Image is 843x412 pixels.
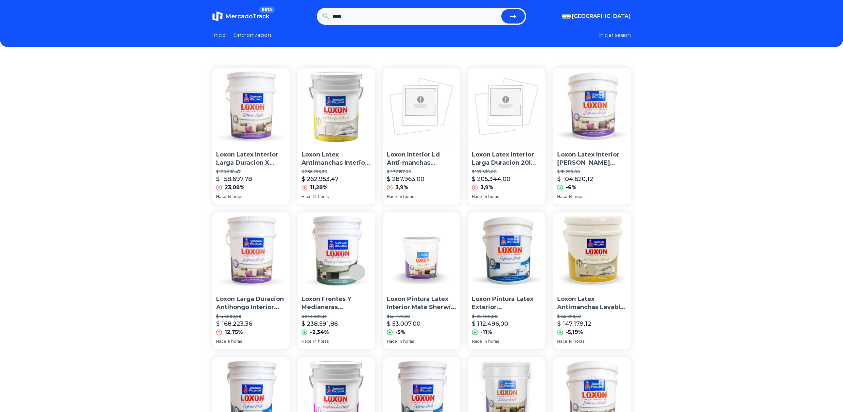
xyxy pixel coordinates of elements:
[468,212,545,349] a: Loxon Pintura Latex Exterior Blanco X 10lts Sherwin Williams - PrestigioLoxon Pintura Latex Exter...
[480,184,493,191] p: 3,9%
[387,194,397,199] span: Hace
[313,339,329,344] span: 14 horas
[301,295,371,311] p: Loxon Frentes Y Medianeras Impermeabilizante Color X 20lts - Prestigio
[301,339,312,344] span: Hace
[557,194,567,199] span: Hace
[395,328,405,336] p: -5%
[472,339,482,344] span: Hace
[301,194,312,199] span: Hace
[483,194,499,199] span: 14 horas
[298,212,375,349] a: Loxon Frentes Y Medianeras Impermeabilizante Color X 20lts - PrestigioLoxon Frentes Y Medianeras ...
[301,174,338,184] p: $ 262.953,47
[468,68,545,145] img: Loxon Latex Interior Larga Duracion 20l Sherwin Rex
[216,151,286,167] p: Loxon Latex Interior Larga Duracion X 20lts [PERSON_NAME] - Prestigio
[212,68,290,145] img: Loxon Latex Interior Larga Duracion X 20lts Sherwin Williams - Prestigio
[598,31,631,39] button: Iniciar sesion
[472,194,482,199] span: Hace
[216,174,252,184] p: $ 158.697,78
[472,151,542,167] p: Loxon Latex Interior Larga Duracion 20l [PERSON_NAME]
[313,194,329,199] span: 14 horas
[557,314,627,319] p: $ 155.228,62
[472,174,510,184] p: $ 205.344,00
[212,212,290,290] img: Loxon Larga Duracion Antihongo Interior Mate Blanco X 20 Lts
[383,212,460,349] a: Loxon Pintura Latex Interior Mate Sherwin X4lts Liberato.Loxon Pintura Latex Interior Mate Sherwi...
[301,314,371,319] p: $ 244.309,14
[301,169,371,174] p: $ 236.296,30
[468,212,545,290] img: Loxon Pintura Latex Exterior Blanco X 10lts Sherwin Williams - Prestigio
[301,319,338,328] p: $ 238.591,86
[566,328,583,336] p: -5,19%
[216,295,286,311] p: Loxon Larga Duracion Antihongo Interior [PERSON_NAME] X 20 Lts
[395,184,408,191] p: 3,9%
[212,11,223,22] img: MercadoTrack
[228,339,242,344] span: 11 horas
[553,68,631,205] a: Loxon Latex Interior Blanco Larga Duracion X 10lts Sherwin Williams - PrestigioLoxon Latex Interi...
[383,68,460,205] a: Loxon Interior Ld Anti-manchas Satinado Blanco 20lts - RexLoxon Interior Ld Anti-manchas Satinado...
[387,314,456,319] p: $ 55.797,00
[553,212,631,290] img: Loxon Latex Antimanchas Lavable Interior Satinado X 10lts - Prestigio
[472,319,508,328] p: $ 112.496,00
[472,295,542,311] p: Loxon Pintura Latex Exterior [PERSON_NAME] X 10lts [PERSON_NAME] - Prestigio
[387,319,421,328] p: $ 53.007,00
[212,68,290,205] a: Loxon Latex Interior Larga Duracion X 20lts Sherwin Williams - PrestigioLoxon Latex Interior Larg...
[387,151,456,167] p: Loxon Interior Ld Anti-manchas Satinado [PERSON_NAME] 20lts - [PERSON_NAME]
[480,328,492,336] p: -11%
[212,11,269,22] a: MercadoTrackBETA
[387,339,397,344] span: Hace
[557,169,627,174] p: $ 111.298,00
[216,339,226,344] span: Hace
[225,184,245,191] p: 23,08%
[383,212,460,290] img: Loxon Pintura Latex Interior Mate Sherwin X4lts Liberato.
[225,328,243,336] p: 12,75%
[216,194,226,199] span: Hace
[569,194,584,199] span: 14 horas
[572,12,631,20] span: [GEOGRAPHIC_DATA]
[483,339,499,344] span: 14 horas
[557,151,627,167] p: Loxon Latex Interior [PERSON_NAME] Larga Duracion X 10lts [PERSON_NAME] - Prestigio
[310,328,329,336] p: -2,34%
[387,169,456,174] p: $ 277.157,00
[557,295,627,311] p: Loxon Latex Antimanchas Lavable Interior Satinado X 10lts - Prestigio
[566,184,576,191] p: -6%
[387,174,424,184] p: $ 287.963,00
[569,339,584,344] span: 14 horas
[212,212,290,349] a: Loxon Larga Duracion Antihongo Interior Mate Blanco X 20 LtsLoxon Larga Duracion Antihongo Interi...
[216,319,252,328] p: $ 168.223,36
[228,194,243,199] span: 14 horas
[383,68,460,145] img: Loxon Interior Ld Anti-manchas Satinado Blanco 20lts - Rex
[557,174,593,184] p: $ 104.620,12
[298,68,375,145] img: Loxon Latex Antimanchas Interior Lavable Satinado X 20lts - Prestigio
[225,13,269,20] span: MercadoTrack
[557,339,567,344] span: Hace
[553,212,631,349] a: Loxon Latex Antimanchas Lavable Interior Satinado X 10lts - PrestigioLoxon Latex Antimanchas Lava...
[233,31,271,39] a: Sincronizacion
[216,169,286,174] p: $ 128.938,47
[553,68,631,145] img: Loxon Latex Interior Blanco Larga Duracion X 10lts Sherwin Williams - Prestigio
[472,314,542,319] p: $ 126.400,00
[212,31,226,39] a: Inicio
[468,68,545,205] a: Loxon Latex Interior Larga Duracion 20l Sherwin RexLoxon Latex Interior Larga Duracion 20l [PERSO...
[298,212,375,290] img: Loxon Frentes Y Medianeras Impermeabilizante Color X 20lts - Prestigio
[557,319,591,328] p: $ 147.179,12
[562,14,571,19] img: Argentina
[301,151,371,167] p: Loxon Latex Antimanchas Interior Lavable Satinado X 20lts - Prestigio
[398,194,414,199] span: 14 horas
[472,169,542,174] p: $ 197.638,00
[298,68,375,205] a: Loxon Latex Antimanchas Interior Lavable Satinado X 20lts - PrestigioLoxon Latex Antimanchas Inte...
[387,295,456,311] p: Loxon Pintura Latex Interior Mate Sherwin X4lts [PERSON_NAME].
[562,12,631,20] button: [GEOGRAPHIC_DATA]
[259,7,275,13] span: BETA
[310,184,328,191] p: 11,28%
[398,339,414,344] span: 14 horas
[216,314,286,319] p: $ 149.203,28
